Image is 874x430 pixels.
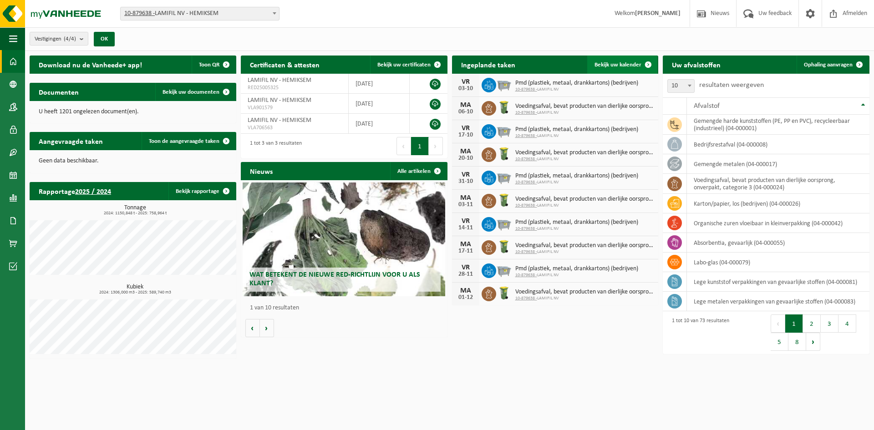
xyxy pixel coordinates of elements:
button: 8 [788,333,806,351]
tcxspan: Call 10-879638 - via 3CX [124,10,155,17]
span: 10-879638 - LAMIFIL NV - HEMIKSEM [120,7,279,20]
a: Bekijk uw documenten [155,83,235,101]
span: VLA706563 [248,124,341,132]
p: Geen data beschikbaar. [39,158,227,164]
img: WB-2500-GAL-GY-01 [496,76,512,92]
span: Bekijk uw certificaten [377,62,431,68]
button: 2 [803,314,821,333]
div: 20-10 [457,155,475,162]
div: 03-11 [457,202,475,208]
h2: Certificaten & attesten [241,56,329,73]
span: Bekijk uw documenten [163,89,219,95]
img: WB-2500-GAL-GY-01 [496,262,512,278]
h2: Documenten [30,83,88,101]
span: LAMIFIL NV [515,157,654,162]
span: LAMIFIL NV [515,249,654,255]
td: [DATE] [349,114,410,134]
tcxspan: Call 10-879638 - via 3CX [515,180,537,185]
td: gemengde harde kunststoffen (PE, PP en PVC), recycleerbaar (industrieel) (04-000001) [687,115,869,135]
span: Voedingsafval, bevat producten van dierlijke oorsprong, onverpakt, categorie 3 [515,196,654,203]
tcxspan: Call 10-879638 - via 3CX [515,133,537,138]
tcxspan: Call 10-879638 - via 3CX [515,296,537,301]
div: MA [457,241,475,248]
div: MA [457,194,475,202]
span: Toon QR [199,62,219,68]
div: 03-10 [457,86,475,92]
td: lege metalen verpakkingen van gevaarlijke stoffen (04-000083) [687,292,869,311]
div: VR [457,78,475,86]
td: karton/papier, los (bedrijven) (04-000026) [687,194,869,213]
div: VR [457,264,475,271]
span: Wat betekent de nieuwe RED-richtlijn voor u als klant? [249,271,420,287]
span: LAMIFIL NV [515,87,638,92]
span: VLA901579 [248,104,341,111]
span: Pmd (plastiek, metaal, drankkartons) (bedrijven) [515,172,638,180]
span: Pmd (plastiek, metaal, drankkartons) (bedrijven) [515,265,638,273]
h2: Nieuws [241,162,282,180]
div: VR [457,218,475,225]
tcxspan: Call 10-879638 - via 3CX [515,273,537,278]
span: LAMIFIL NV [515,110,654,116]
tcxspan: Call 2025 / 2024 via 3CX [75,188,111,196]
div: MA [457,148,475,155]
div: 14-11 [457,225,475,231]
span: Voedingsafval, bevat producten van dierlijke oorsprong, onverpakt, categorie 3 [515,242,654,249]
div: 17-11 [457,248,475,254]
span: LAMIFIL NV [515,203,654,208]
tcxspan: Call 10-879638 - via 3CX [515,110,537,115]
button: 3 [821,314,838,333]
span: LAMIFIL NV [515,273,638,278]
img: WB-0140-HPE-GN-50 [496,100,512,115]
td: labo-glas (04-000079) [687,253,869,272]
div: 28-11 [457,271,475,278]
tcxspan: Call 10-879638 - via 3CX [515,87,537,92]
strong: [PERSON_NAME] [635,10,681,17]
label: resultaten weergeven [699,81,764,89]
td: lege kunststof verpakkingen van gevaarlijke stoffen (04-000081) [687,272,869,292]
button: Volgende [260,319,274,337]
button: Vorige [245,319,260,337]
h2: Uw afvalstoffen [663,56,730,73]
span: LAMIFIL NV - HEMIKSEM [248,117,311,124]
p: 1 van 10 resultaten [250,305,443,311]
a: Bekijk uw kalender [587,56,657,74]
img: WB-2500-GAL-GY-01 [496,123,512,138]
span: Vestigingen [35,32,76,46]
span: RED25005325 [248,84,341,91]
h2: Rapportage [30,182,120,200]
img: WB-2500-GAL-GY-01 [496,169,512,185]
button: Toon QR [192,56,235,74]
span: LAMIFIL NV [515,180,638,185]
button: Vestigingen(4/4) [30,32,88,46]
span: Pmd (plastiek, metaal, drankkartons) (bedrijven) [515,80,638,87]
div: 31-10 [457,178,475,185]
span: Voedingsafval, bevat producten van dierlijke oorsprong, onverpakt, categorie 3 [515,288,654,296]
button: Previous [771,314,785,333]
span: LAMIFIL NV - HEMIKSEM [248,97,311,104]
span: Ophaling aanvragen [804,62,853,68]
span: Afvalstof [694,102,720,110]
td: organische zuren vloeibaar in kleinverpakking (04-000042) [687,213,869,233]
img: WB-0140-HPE-GN-50 [496,192,512,208]
button: 1 [411,137,429,155]
div: VR [457,171,475,178]
button: 1 [785,314,803,333]
tcxspan: Call 10-879638 - via 3CX [515,226,537,231]
span: Voedingsafval, bevat producten van dierlijke oorsprong, onverpakt, categorie 3 [515,149,654,157]
div: 1 tot 10 van 73 resultaten [667,314,729,352]
h3: Tonnage [34,205,236,216]
button: 5 [771,333,788,351]
td: absorbentia, gevaarlijk (04-000055) [687,233,869,253]
span: LAMIFIL NV [515,296,654,301]
span: Bekijk uw kalender [595,62,641,68]
button: Next [806,333,820,351]
tcxspan: Call 10-879638 - via 3CX [515,157,537,162]
span: Toon de aangevraagde taken [149,138,219,144]
h3: Kubiek [34,284,236,295]
count: (4/4) [64,36,76,42]
td: bedrijfsrestafval (04-000008) [687,135,869,154]
button: Next [429,137,443,155]
td: [DATE] [349,94,410,114]
button: OK [94,32,115,46]
span: 10-879638 - LAMIFIL NV - HEMIKSEM [121,7,279,20]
